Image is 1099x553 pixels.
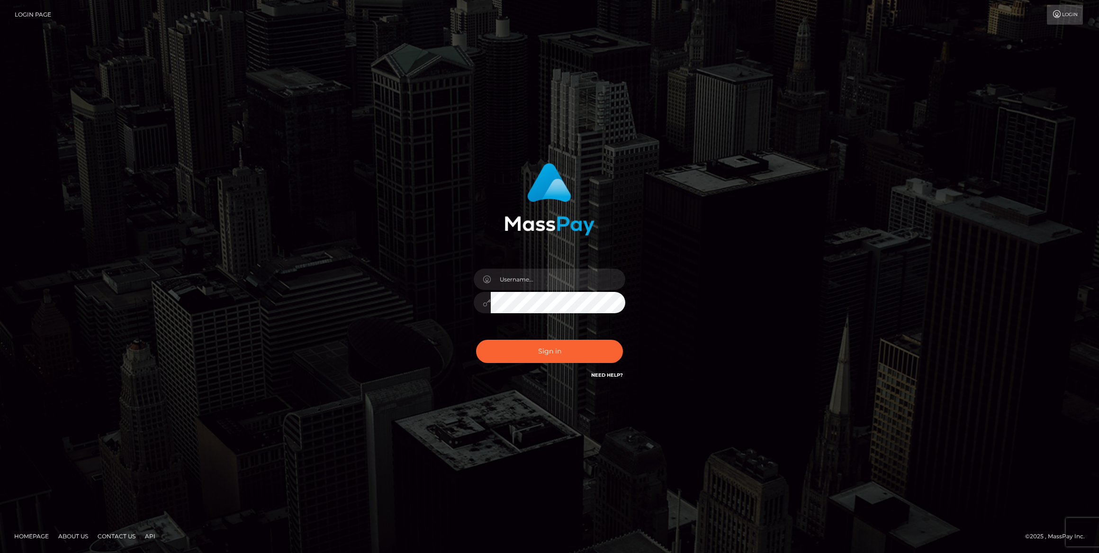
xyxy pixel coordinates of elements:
[15,5,51,25] a: Login Page
[141,529,159,544] a: API
[491,269,625,290] input: Username...
[504,163,595,236] img: MassPay Login
[1047,5,1083,25] a: Login
[10,529,53,544] a: Homepage
[1025,531,1092,542] div: © 2025 , MassPay Inc.
[94,529,139,544] a: Contact Us
[54,529,92,544] a: About Us
[591,372,623,378] a: Need Help?
[476,340,623,363] button: Sign in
